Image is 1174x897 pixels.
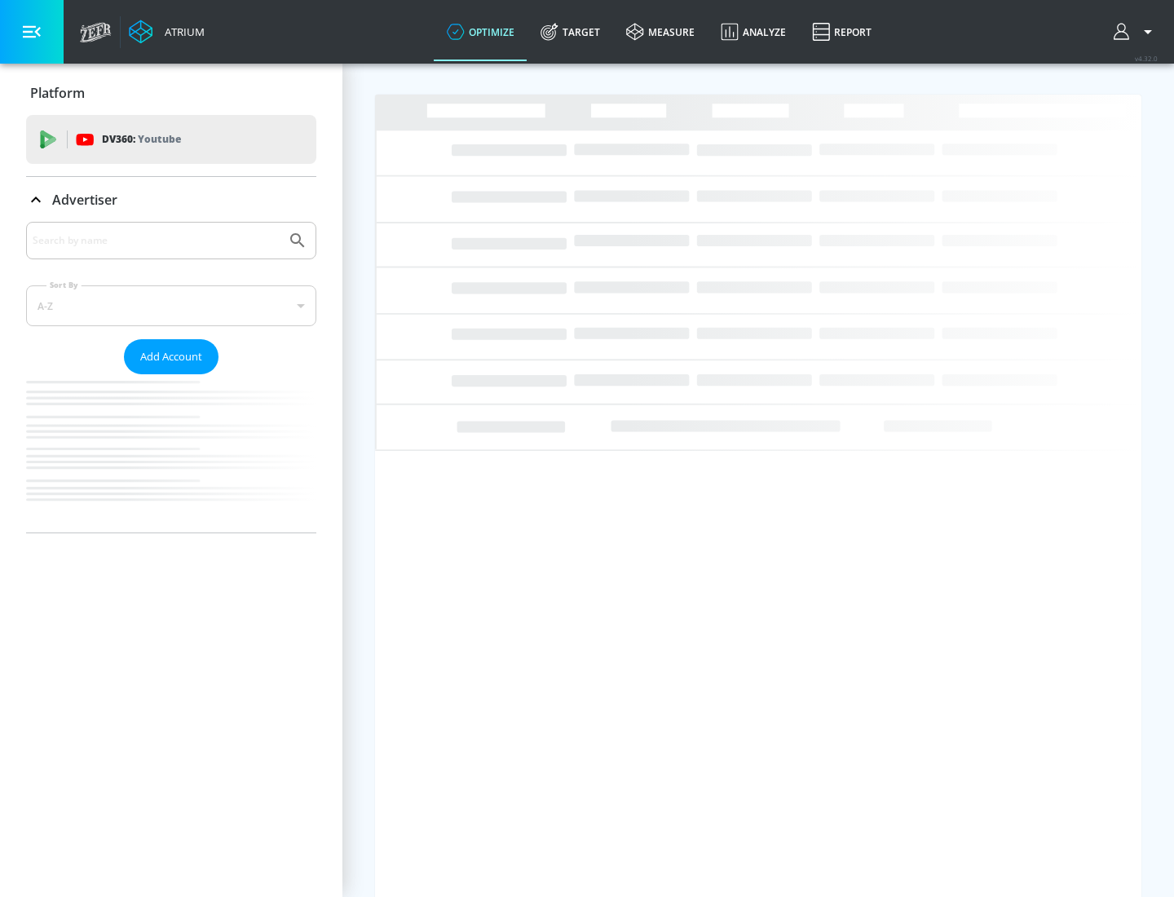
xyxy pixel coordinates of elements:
[33,230,280,251] input: Search by name
[26,374,316,532] nav: list of Advertiser
[158,24,205,39] div: Atrium
[26,70,316,116] div: Platform
[434,2,527,61] a: optimize
[129,20,205,44] a: Atrium
[26,115,316,164] div: DV360: Youtube
[26,222,316,532] div: Advertiser
[527,2,613,61] a: Target
[26,177,316,223] div: Advertiser
[1135,54,1158,63] span: v 4.32.0
[46,280,82,290] label: Sort By
[102,130,181,148] p: DV360:
[799,2,885,61] a: Report
[140,347,202,366] span: Add Account
[30,84,85,102] p: Platform
[708,2,799,61] a: Analyze
[613,2,708,61] a: measure
[26,285,316,326] div: A-Z
[52,191,117,209] p: Advertiser
[138,130,181,148] p: Youtube
[124,339,218,374] button: Add Account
